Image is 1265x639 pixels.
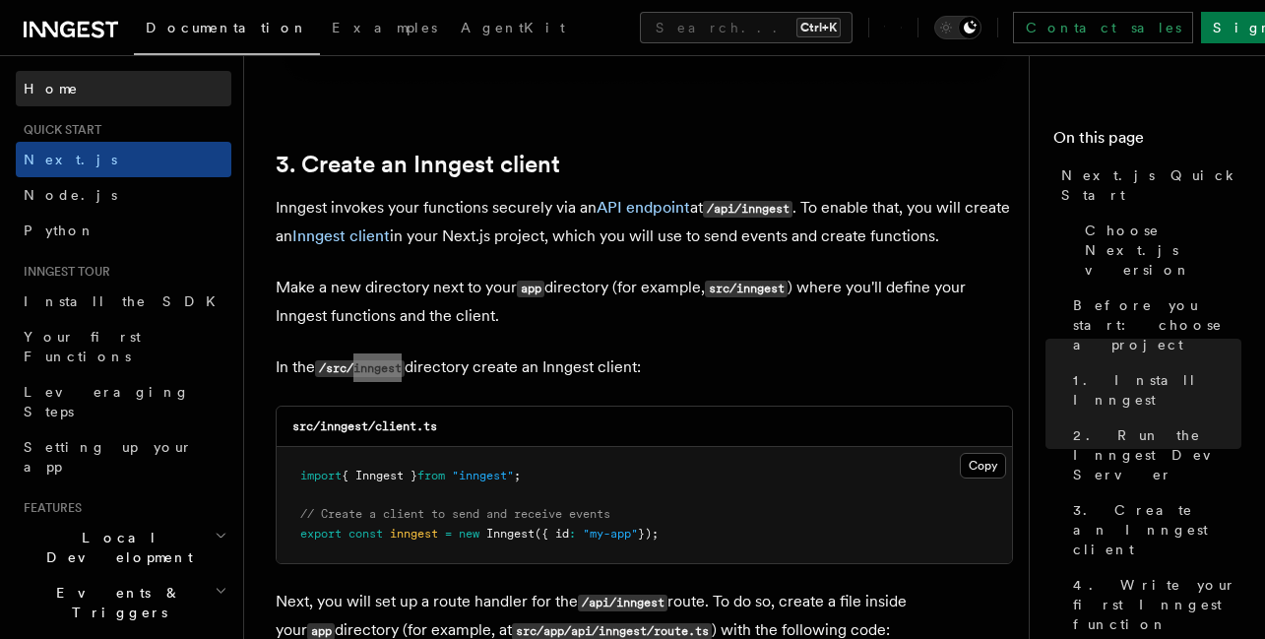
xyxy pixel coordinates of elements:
[24,79,79,98] span: Home
[445,527,452,541] span: =
[578,595,667,611] code: /api/inngest
[348,527,383,541] span: const
[514,469,521,482] span: ;
[517,281,544,297] code: app
[1073,500,1241,559] span: 3. Create an Inngest client
[1085,221,1241,280] span: Choose Next.js version
[1065,417,1241,492] a: 2. Run the Inngest Dev Server
[597,198,690,217] a: API endpoint
[1061,165,1241,205] span: Next.js Quick Start
[292,419,437,433] code: src/inngest/client.ts
[276,353,1013,382] p: In the directory create an Inngest client:
[16,122,101,138] span: Quick start
[461,20,565,35] span: AgentKit
[300,527,342,541] span: export
[796,18,841,37] kbd: Ctrl+K
[16,284,231,319] a: Install the SDK
[16,213,231,248] a: Python
[638,527,659,541] span: });
[16,374,231,429] a: Leveraging Steps
[16,142,231,177] a: Next.js
[146,20,308,35] span: Documentation
[16,575,231,630] button: Events & Triggers
[16,528,215,567] span: Local Development
[1053,158,1241,213] a: Next.js Quick Start
[16,429,231,484] a: Setting up your app
[486,527,535,541] span: Inngest
[705,281,788,297] code: src/inngest
[1065,362,1241,417] a: 1. Install Inngest
[583,527,638,541] span: "my-app"
[300,507,610,521] span: // Create a client to send and receive events
[1073,370,1241,410] span: 1. Install Inngest
[569,527,576,541] span: :
[1013,12,1193,43] a: Contact sales
[1053,126,1241,158] h4: On this page
[315,360,405,377] code: /src/inngest
[24,223,95,238] span: Python
[1073,575,1241,634] span: 4. Write your first Inngest function
[703,201,792,218] code: /api/inngest
[16,71,231,106] a: Home
[16,520,231,575] button: Local Development
[134,6,320,55] a: Documentation
[24,439,193,475] span: Setting up your app
[16,177,231,213] a: Node.js
[276,274,1013,330] p: Make a new directory next to your directory (for example, ) where you'll define your Inngest func...
[342,469,417,482] span: { Inngest }
[1073,425,1241,484] span: 2. Run the Inngest Dev Server
[16,319,231,374] a: Your first Functions
[1077,213,1241,288] a: Choose Next.js version
[24,293,227,309] span: Install the SDK
[292,226,390,245] a: Inngest client
[417,469,445,482] span: from
[449,6,577,53] a: AgentKit
[332,20,437,35] span: Examples
[24,384,190,419] span: Leveraging Steps
[300,469,342,482] span: import
[1065,288,1241,362] a: Before you start: choose a project
[960,453,1006,479] button: Copy
[1065,492,1241,567] a: 3. Create an Inngest client
[452,469,514,482] span: "inngest"
[1073,295,1241,354] span: Before you start: choose a project
[459,527,479,541] span: new
[934,16,981,39] button: Toggle dark mode
[16,264,110,280] span: Inngest tour
[24,187,117,203] span: Node.js
[16,500,82,516] span: Features
[320,6,449,53] a: Examples
[24,329,141,364] span: Your first Functions
[24,152,117,167] span: Next.js
[276,194,1013,250] p: Inngest invokes your functions securely via an at . To enable that, you will create an in your Ne...
[535,527,569,541] span: ({ id
[640,12,853,43] button: Search...Ctrl+K
[390,527,438,541] span: inngest
[276,151,560,178] a: 3. Create an Inngest client
[16,583,215,622] span: Events & Triggers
